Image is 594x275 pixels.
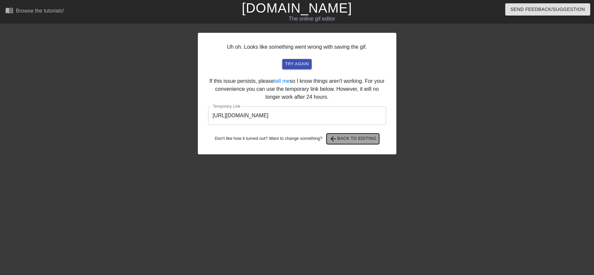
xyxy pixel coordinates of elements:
div: The online gif editor [201,15,423,23]
div: Uh oh. Looks like something went wrong with saving the gif. If this issue persists, please so I k... [198,33,396,154]
span: try again [285,60,309,68]
input: bare [208,106,386,125]
a: Browse the tutorials! [5,6,64,17]
span: Back to Editing [329,135,377,143]
div: Browse the tutorials! [16,8,64,14]
a: tell me [274,78,290,84]
div: Don't like how it turned out? Want to change something? [208,134,386,144]
a: [DOMAIN_NAME] [242,1,352,15]
button: Back to Editing [327,134,379,144]
button: Send Feedback/Suggestion [505,3,590,16]
span: menu_book [5,6,13,14]
button: try again [282,59,311,69]
span: Send Feedback/Suggestion [511,5,585,14]
span: arrow_back [329,135,337,143]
